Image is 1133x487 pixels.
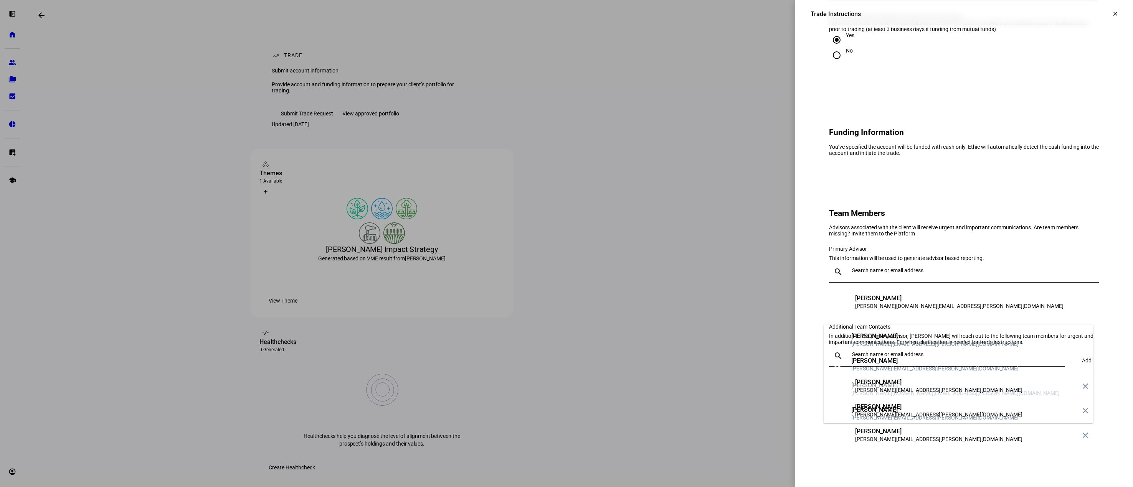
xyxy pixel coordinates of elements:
[829,255,1099,261] div: This information will be used to generate advisor based reporting.
[852,267,1096,273] input: Search name or email address
[829,224,1099,237] div: Advisors associated with the client will receive urgent and important communications. Are team me...
[855,295,1064,302] div: [PERSON_NAME]
[851,332,1019,340] div: [PERSON_NAME]
[846,32,854,38] div: Yes
[855,428,1022,435] div: [PERSON_NAME]
[829,324,1099,330] div: Additional Team Contacts
[830,357,845,372] div: JG
[834,428,849,443] div: JG
[830,406,845,421] div: KF
[829,267,847,276] mat-icon: search
[855,435,1022,443] div: [PERSON_NAME][EMAIL_ADDRESS][PERSON_NAME][DOMAIN_NAME]
[829,144,1099,156] div: You’ve specified the account will be funded with cash only. Ethic will automatically detect the c...
[834,295,849,310] div: JS
[1081,431,1090,440] mat-icon: close
[811,10,861,18] div: Trade Instructions
[851,365,1019,372] div: [PERSON_NAME][EMAIL_ADDRESS][PERSON_NAME][DOMAIN_NAME]
[851,414,1019,421] div: [PERSON_NAME][EMAIL_ADDRESS][PERSON_NAME][DOMAIN_NAME]
[830,332,845,348] div: AS
[851,340,1019,348] div: [PERSON_NAME][EMAIL_ADDRESS][PERSON_NAME][DOMAIN_NAME]
[829,128,1099,137] h2: Funding Information
[846,48,853,54] div: No
[855,302,1064,310] div: [PERSON_NAME][DOMAIN_NAME][EMAIL_ADDRESS][PERSON_NAME][DOMAIN_NAME]
[851,406,1019,414] div: [PERSON_NAME]
[829,209,1099,218] h2: Team Members
[1112,10,1119,17] mat-icon: clear
[851,357,1019,365] div: [PERSON_NAME]
[829,246,1099,252] div: Primary Advisor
